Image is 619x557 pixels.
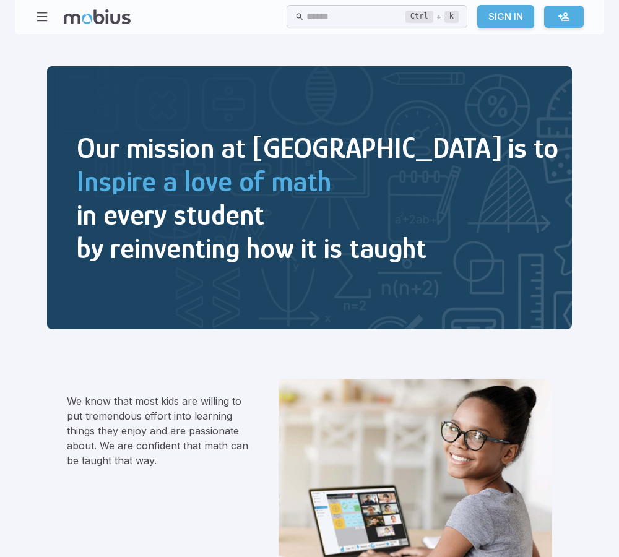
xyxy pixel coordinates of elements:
a: Sign In [477,5,534,28]
h2: Inspire a love of math [77,165,558,198]
p: We know that most kids are willing to put tremendous effort into learning things they enjoy and a... [67,394,249,468]
kbd: Ctrl [405,11,433,23]
h2: by reinventing how it is taught [77,231,558,265]
kbd: k [444,11,459,23]
h2: in every student [77,198,558,231]
img: Inspire [47,66,572,330]
div: + [405,9,459,24]
h2: Our mission at [GEOGRAPHIC_DATA] is to [77,131,558,165]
